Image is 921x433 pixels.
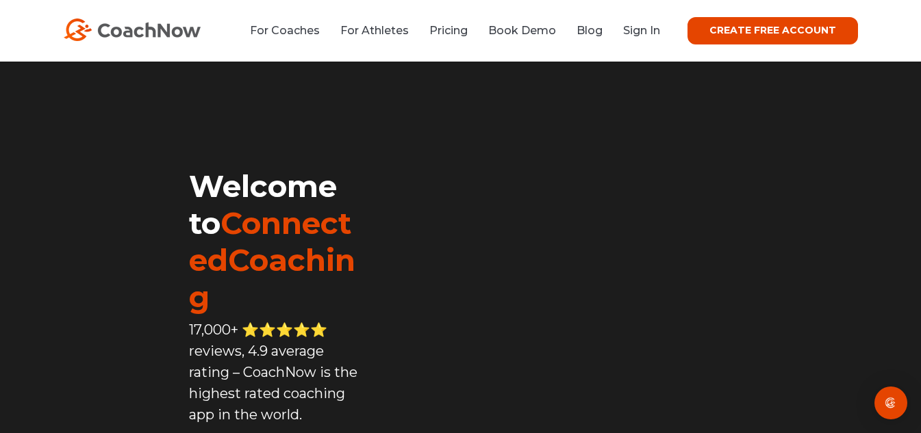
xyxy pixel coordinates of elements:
[577,24,603,37] a: Blog
[687,17,858,44] a: CREATE FREE ACCOUNT
[189,205,355,315] span: ConnectedCoaching
[429,24,468,37] a: Pricing
[250,24,320,37] a: For Coaches
[189,322,357,423] span: 17,000+ ⭐️⭐️⭐️⭐️⭐️ reviews, 4.9 average rating – CoachNow is the highest rated coaching app in th...
[64,18,201,41] img: CoachNow Logo
[488,24,556,37] a: Book Demo
[189,168,362,315] h1: Welcome to
[874,386,907,419] div: Open Intercom Messenger
[340,24,409,37] a: For Athletes
[623,24,660,37] a: Sign In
